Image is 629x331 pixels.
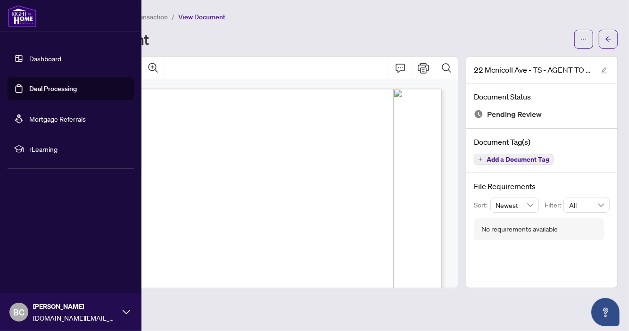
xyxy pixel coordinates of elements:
[29,144,127,154] span: rLearning
[569,198,604,212] span: All
[601,67,607,74] span: edit
[496,198,534,212] span: Newest
[29,115,86,123] a: Mortgage Referrals
[591,298,620,326] button: Open asap
[580,36,587,42] span: ellipsis
[478,157,483,162] span: plus
[474,91,610,102] h4: Document Status
[481,224,558,234] div: No requirements available
[487,108,542,121] span: Pending Review
[474,64,592,75] span: 22 Mcnicoll Ave - TS - AGENT TO REVIEW.pdf
[33,313,118,323] span: [DOMAIN_NAME][EMAIL_ADDRESS][DOMAIN_NAME]
[178,13,225,21] span: View Document
[605,36,612,42] span: arrow-left
[474,136,610,148] h4: Document Tag(s)
[474,181,610,192] h4: File Requirements
[474,200,490,210] p: Sort:
[474,109,483,119] img: Document Status
[474,154,554,165] button: Add a Document Tag
[8,5,37,27] img: logo
[545,200,563,210] p: Filter:
[13,306,25,319] span: BC
[117,13,168,21] span: View Transaction
[29,54,61,63] a: Dashboard
[487,156,549,163] span: Add a Document Tag
[172,11,174,22] li: /
[33,301,118,312] span: [PERSON_NAME]
[29,84,77,93] a: Deal Processing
